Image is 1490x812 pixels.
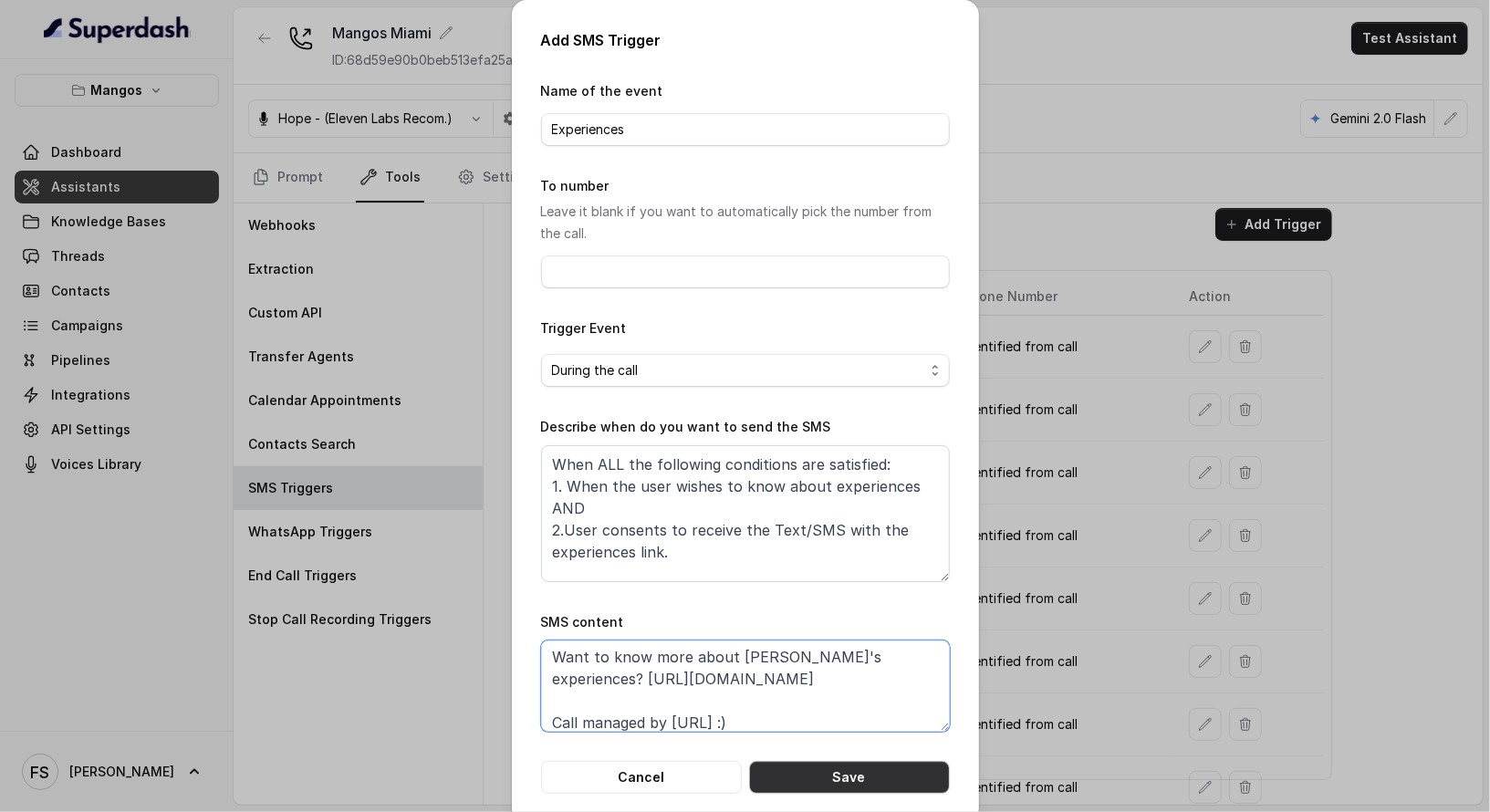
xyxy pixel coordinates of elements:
[541,29,950,51] h2: Add SMS Trigger
[541,83,663,99] label: Name of the event
[541,354,950,387] button: During the call
[749,761,950,794] button: Save
[552,359,924,381] span: During the call
[541,761,742,794] button: Cancel
[541,201,950,245] p: Leave it blank if you want to automatically pick the number from the call.
[541,178,610,193] label: To number
[541,614,624,630] label: SMS content
[541,419,831,434] label: Describe when do you want to send the SMS
[541,445,950,582] textarea: When ALL the following conditions are satisfied: 1. When the user wishes to know about experience...
[541,320,627,336] label: Trigger Event
[541,640,950,732] textarea: Thanks for calling [PERSON_NAME]'s Orlando! Want to know more about [PERSON_NAME]'s experiences? ...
